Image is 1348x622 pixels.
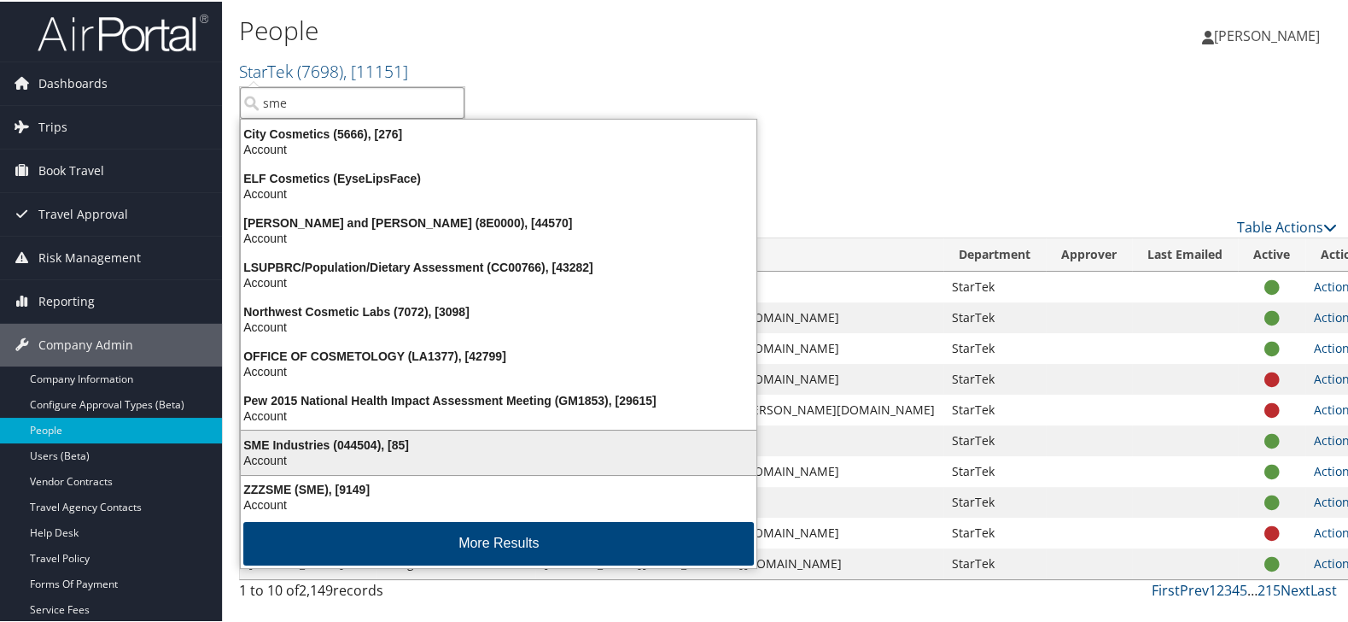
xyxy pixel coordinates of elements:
td: StarTek [943,270,1046,301]
div: ZZZSME (SME), [9149] [231,480,767,496]
th: Last Emailed: activate to sort column ascending [1132,237,1238,270]
div: Account [231,362,767,378]
th: Approver [1046,237,1132,270]
div: 1 to 10 of records [239,578,494,607]
span: … [1247,579,1258,598]
a: Last [1310,579,1337,598]
span: Trips [38,104,67,147]
h1: People [239,11,971,47]
td: StarTek [943,485,1046,516]
span: [PERSON_NAME] [1214,25,1320,44]
a: 2 [1217,579,1224,598]
a: Prev [1180,579,1209,598]
a: StarTek [239,58,408,81]
td: StarTek [943,332,1046,362]
span: Company Admin [38,322,133,365]
a: [PERSON_NAME] [1202,9,1337,60]
a: 1 [1209,579,1217,598]
span: ( 7698 ) [297,58,343,81]
td: StarTek [943,393,1046,424]
span: Reporting [38,279,95,321]
a: 215 [1258,579,1281,598]
div: ELF Cosmetics (EyseLipsFace) [231,169,767,185]
a: First [1152,579,1180,598]
td: StarTek [943,455,1046,485]
div: Account [231,140,767,155]
a: 3 [1224,579,1232,598]
a: 5 [1240,579,1247,598]
div: Account [231,229,767,244]
div: SME Industries (044504), [85] [231,436,767,451]
input: Search Accounts [240,85,464,117]
div: [PERSON_NAME] and [PERSON_NAME] (8E0000), [44570] [231,214,767,229]
span: Dashboards [38,61,108,103]
div: Northwest Cosmetic Labs (7072), [3098] [231,302,767,318]
div: Pew 2015 National Health Impact Assessment Meeting (GM1853), [29615] [231,391,767,407]
img: airportal-logo.png [38,11,208,51]
td: StarTek [943,362,1046,393]
div: Account [231,273,767,289]
span: Book Travel [38,148,104,191]
span: 2,149 [299,579,333,598]
div: Account [231,185,767,200]
td: StarTek [943,547,1046,578]
div: City Cosmetics (5666), [276] [231,125,767,140]
a: Table Actions [1237,216,1337,235]
div: OFFICE OF COSMETOLOGY (LA1377), [42799] [231,347,767,362]
div: Account [231,407,767,422]
span: , [ 11151 ] [343,58,408,81]
div: Account [231,318,767,333]
th: Active: activate to sort column ascending [1238,237,1305,270]
div: Account [231,496,767,511]
a: 4 [1232,579,1240,598]
span: Travel Approval [38,191,128,234]
span: Risk Management [38,235,141,278]
td: StarTek [943,516,1046,547]
div: Account [231,451,767,466]
button: More Results [243,520,754,564]
a: Next [1281,579,1310,598]
td: StarTek [943,301,1046,332]
div: LSUPBRC/Population/Dietary Assessment (CC00766), [43282] [231,258,767,273]
td: StarTek [943,424,1046,455]
th: Department: activate to sort column ascending [943,237,1046,270]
